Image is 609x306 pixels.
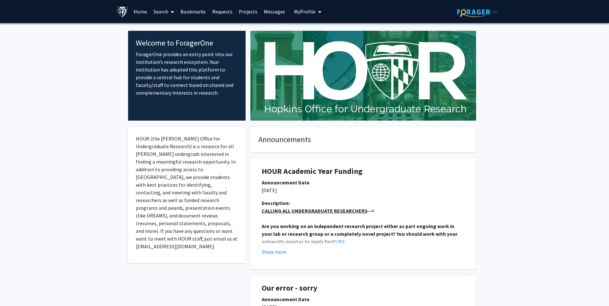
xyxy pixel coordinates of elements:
[262,186,465,194] p: [DATE]
[262,208,368,214] u: CALLING ALL UNDERGRADUATE RESEARCHERS
[262,167,465,176] h1: HOUR Academic Year Funding
[258,135,468,144] h4: Announcements
[332,238,345,245] a: PURA
[262,208,374,214] strong: -->
[262,222,465,245] p: .
[117,6,128,17] img: Johns Hopkins University Logo
[177,0,209,23] a: Bookmarks
[209,0,236,23] a: Requests
[262,199,465,207] div: Description:
[262,284,465,293] h1: Our error - sorry
[294,8,316,15] span: My Profile
[136,50,238,97] p: ForagerOne provides an entry point into our institution’s research ecosystem. Your institution ha...
[5,277,27,301] iframe: Chat
[250,31,476,121] img: Cover Image
[262,248,286,256] button: Show more
[262,223,458,245] strong: Are you working on an independent research project either as part ongoing work in your lab or res...
[261,0,288,23] a: Messages
[262,295,465,303] div: Announcement Date
[130,0,150,23] a: Home
[150,0,177,23] a: Search
[136,38,238,48] h4: Welcome to ForagerOne
[457,7,497,17] img: ForagerOne Logo
[136,135,238,250] p: HOUR (the [PERSON_NAME] Office for Undergraduate Research) is a resource for all [PERSON_NAME] un...
[262,179,465,186] div: Announcement Date
[236,0,261,23] a: Projects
